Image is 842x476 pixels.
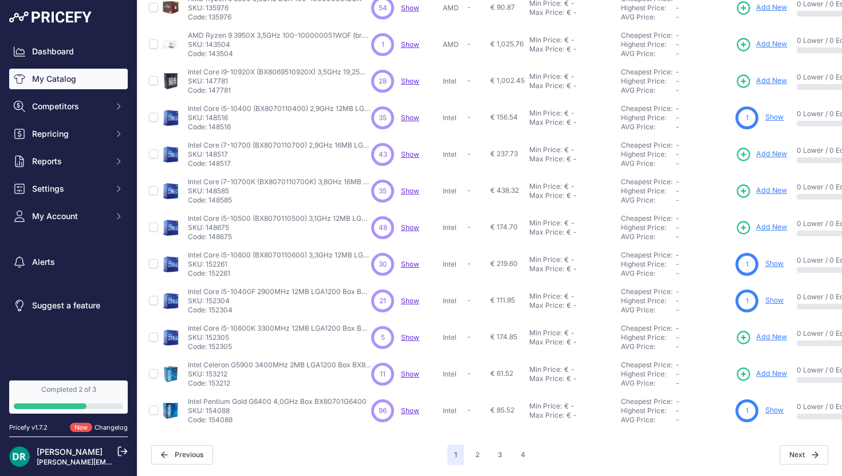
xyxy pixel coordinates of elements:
[621,113,676,122] div: Highest Price:
[621,406,676,415] div: Highest Price:
[188,232,371,241] p: Code: 148675
[621,214,672,223] a: Cheapest Price:
[571,191,577,200] div: -
[529,72,562,81] div: Min Price:
[70,423,92,433] span: New
[746,296,749,306] span: 1
[401,296,419,305] span: Show
[529,219,562,228] div: Min Price:
[569,365,575,374] div: -
[37,447,103,457] a: [PERSON_NAME]
[746,406,749,416] span: 1
[490,223,518,231] span: € 174.70
[621,342,676,351] div: AVG Price:
[735,220,787,236] a: Add New
[401,223,419,232] span: Show
[756,368,787,379] span: Add New
[490,149,518,158] span: € 237.73
[188,306,371,315] p: Code: 152304
[676,415,679,424] span: -
[9,206,128,227] button: My Account
[529,411,564,420] div: Max Price:
[676,287,679,296] span: -
[380,369,385,379] span: 11
[188,296,371,306] p: SKU: 152304
[676,122,679,131] span: -
[756,2,787,13] span: Add New
[566,191,571,200] div: €
[571,154,577,164] div: -
[9,69,128,89] a: My Catalog
[188,122,371,132] p: Code: 148516
[621,296,676,306] div: Highest Price:
[188,397,367,406] p: Intel Pentium Gold G6400 4,0GHz Box BX80701G6400
[188,187,371,196] p: SKU: 148585
[490,113,518,121] span: € 156.54
[379,186,387,196] span: 35
[188,3,361,13] p: SKU: 135976
[9,96,128,117] button: Competitors
[188,40,371,49] p: SKU: 143504
[529,191,564,200] div: Max Price:
[401,77,419,85] a: Show
[490,332,517,341] span: € 174.85
[9,295,128,316] a: Suggest a feature
[9,380,128,414] a: Completed 2 of 3
[571,45,577,54] div: -
[529,118,564,127] div: Max Price:
[443,406,463,415] p: Intel
[188,177,371,187] p: Intel Core i7-10700K (BX8070110700K) 3,8GHz 16MB LGA1200 Box
[467,76,471,85] span: -
[566,81,571,90] div: €
[676,3,679,12] span: -
[569,182,575,191] div: -
[621,68,672,76] a: Cheapest Price:
[621,177,672,186] a: Cheapest Price:
[529,145,562,154] div: Min Price:
[571,301,577,310] div: -
[676,342,679,351] span: -
[469,445,486,465] button: Go to page 2
[188,113,371,122] p: SKU: 148516
[676,13,679,21] span: -
[443,296,463,306] p: Intel
[188,415,367,425] p: Code: 154088
[621,13,676,22] div: AVG Price:
[443,150,463,159] p: Intel
[735,37,787,53] a: Add New
[756,149,787,160] span: Add New
[490,369,513,378] span: € 61.52
[443,77,463,86] p: Intel
[569,219,575,228] div: -
[490,296,515,304] span: € 111.95
[401,187,419,195] span: Show
[621,232,676,241] div: AVG Price:
[621,251,672,259] a: Cheapest Price:
[569,145,575,154] div: -
[443,187,463,196] p: Intel
[564,255,569,264] div: €
[401,260,419,268] a: Show
[32,101,107,112] span: Competitors
[467,113,471,121] span: -
[571,228,577,237] div: -
[756,39,787,50] span: Add New
[401,406,419,415] a: Show
[188,77,371,86] p: SKU: 147781
[566,45,571,54] div: €
[401,40,419,49] span: Show
[564,328,569,338] div: €
[381,39,384,50] span: 1
[735,183,787,199] a: Add New
[735,366,787,382] a: Add New
[676,333,679,342] span: -
[529,328,562,338] div: Min Price:
[780,445,828,465] button: Next
[467,296,471,304] span: -
[676,113,679,122] span: -
[746,113,749,123] span: 1
[443,370,463,379] p: Intel
[564,109,569,118] div: €
[621,159,676,168] div: AVG Price:
[379,113,387,123] span: 35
